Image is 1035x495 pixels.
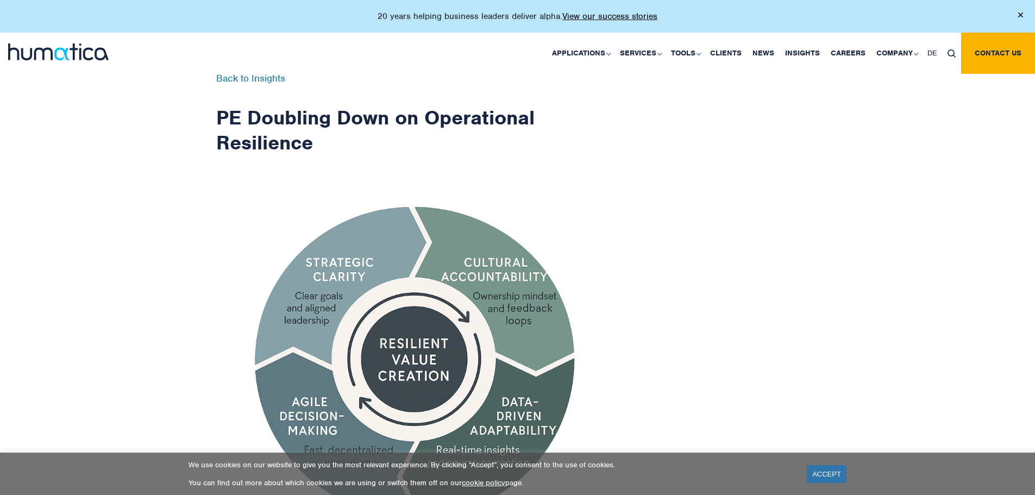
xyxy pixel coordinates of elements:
a: DE [922,33,942,74]
a: Services [614,33,666,74]
h1: PE Doubling Down on Operational Resilience [216,74,613,155]
a: Clients [705,33,747,74]
p: We use cookies on our website to give you the most relevant experience. By clicking “Accept”, you... [189,460,793,469]
a: ACCEPT [807,465,846,483]
a: View our success stories [562,11,657,22]
a: Careers [825,33,871,74]
a: Back to Insights [216,72,285,84]
img: logo [8,43,109,60]
a: Applications [547,33,614,74]
p: You can find out more about which cookies we are using or switch them off on our page. [189,478,793,487]
span: DE [927,48,937,58]
a: Contact us [961,33,1035,74]
a: Company [871,33,922,74]
a: cookie policy [462,478,505,487]
p: 20 years helping business leaders deliver alpha. [378,11,657,22]
a: Tools [666,33,705,74]
a: News [747,33,780,74]
img: search_icon [948,49,956,58]
a: Insights [780,33,825,74]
